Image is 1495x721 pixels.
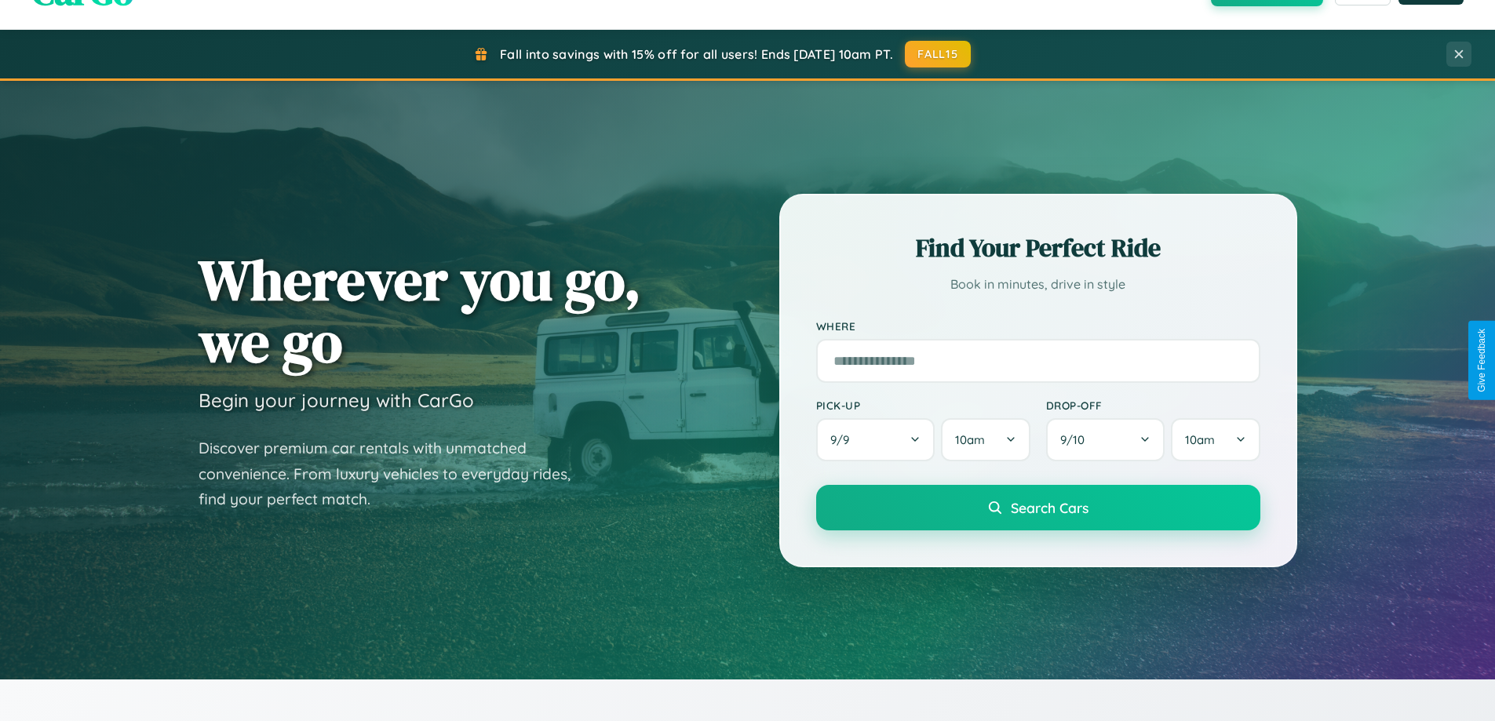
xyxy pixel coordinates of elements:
label: Drop-off [1046,399,1260,412]
h2: Find Your Perfect Ride [816,231,1260,265]
span: 9 / 10 [1060,432,1092,447]
label: Where [816,319,1260,333]
span: Fall into savings with 15% off for all users! Ends [DATE] 10am PT. [500,46,893,62]
p: Book in minutes, drive in style [816,273,1260,296]
button: 10am [941,418,1030,461]
button: FALL15 [905,41,971,67]
p: Discover premium car rentals with unmatched convenience. From luxury vehicles to everyday rides, ... [199,435,591,512]
div: Give Feedback [1476,329,1487,392]
button: 9/10 [1046,418,1165,461]
button: 9/9 [816,418,935,461]
button: 10am [1171,418,1260,461]
span: 10am [1185,432,1215,447]
h3: Begin your journey with CarGo [199,388,474,412]
label: Pick-up [816,399,1030,412]
span: Search Cars [1011,499,1088,516]
span: 9 / 9 [830,432,857,447]
button: Search Cars [816,485,1260,530]
h1: Wherever you go, we go [199,249,641,373]
span: 10am [955,432,985,447]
